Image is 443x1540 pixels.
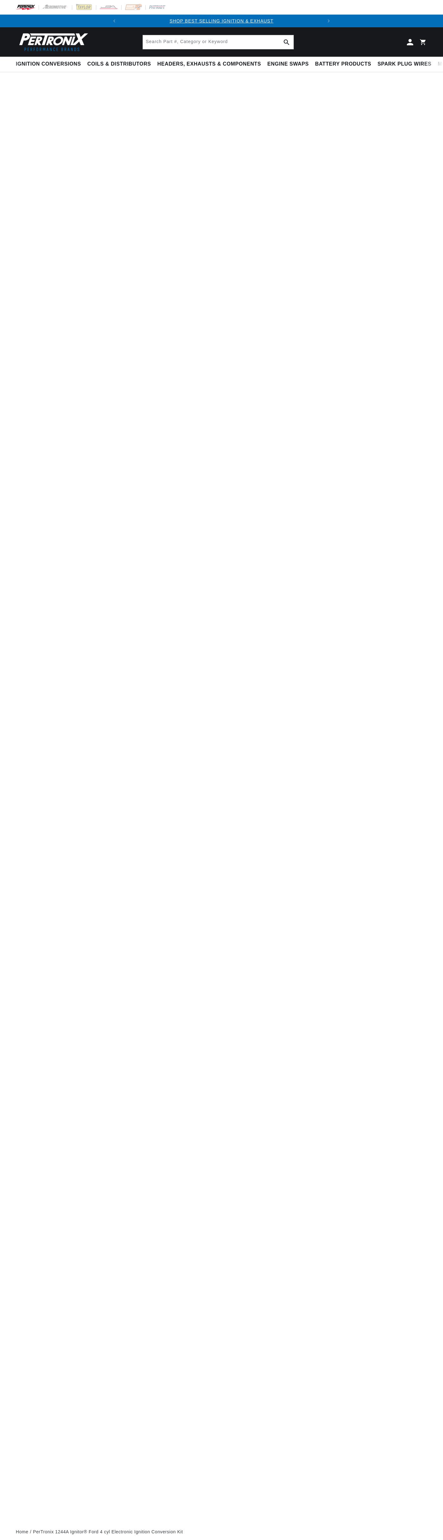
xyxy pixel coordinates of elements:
[121,17,322,24] div: 1 of 2
[121,17,322,24] div: Announcement
[377,61,431,67] span: Spark Plug Wires
[16,57,84,72] summary: Ignition Conversions
[87,61,151,67] span: Coils & Distributors
[169,18,273,23] a: SHOP BEST SELLING IGNITION & EXHAUST
[264,57,312,72] summary: Engine Swaps
[33,1528,183,1535] a: PerTronix 1244A Ignitor® Ford 4 cyl Electronic Ignition Conversion Kit
[267,61,309,67] span: Engine Swaps
[143,35,294,49] input: Search Part #, Category or Keyword
[280,35,294,49] button: Search Part #, Category or Keyword
[16,1528,28,1535] a: Home
[16,31,89,53] img: Pertronix
[315,61,371,67] span: Battery Products
[322,15,335,27] button: Translation missing: en.sections.announcements.next_announcement
[16,1528,427,1535] nav: breadcrumbs
[374,57,434,72] summary: Spark Plug Wires
[84,57,154,72] summary: Coils & Distributors
[108,15,121,27] button: Translation missing: en.sections.announcements.previous_announcement
[157,61,261,67] span: Headers, Exhausts & Components
[312,57,374,72] summary: Battery Products
[154,57,264,72] summary: Headers, Exhausts & Components
[16,61,81,67] span: Ignition Conversions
